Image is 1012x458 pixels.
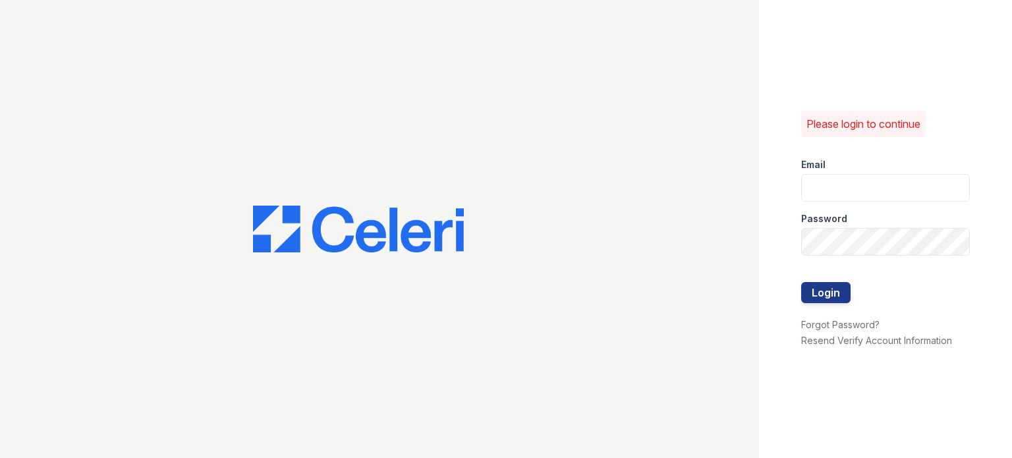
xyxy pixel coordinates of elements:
[801,319,880,330] a: Forgot Password?
[801,282,851,303] button: Login
[801,158,826,171] label: Email
[253,206,464,253] img: CE_Logo_Blue-a8612792a0a2168367f1c8372b55b34899dd931a85d93a1a3d3e32e68fde9ad4.png
[801,335,952,346] a: Resend Verify Account Information
[806,116,920,132] p: Please login to continue
[801,212,847,225] label: Password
